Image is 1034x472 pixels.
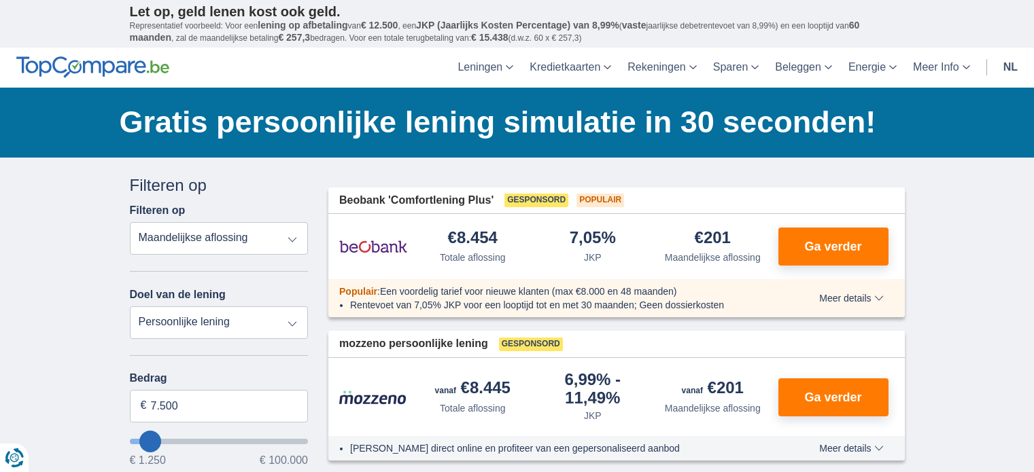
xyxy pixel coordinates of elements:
[521,48,619,88] a: Kredietkaarten
[804,391,861,403] span: Ga verder
[258,20,347,31] span: lening op afbetaling
[416,20,619,31] span: JKP (Jaarlijks Kosten Percentage) van 8,99%
[350,298,770,312] li: Rentevoet van 7,05% JKP voor een looptijd tot en met 30 maanden; Geen dossierkosten
[804,240,861,253] span: Ga verder
[130,439,309,444] input: wantToBorrow
[130,289,226,301] label: Doel van de lening
[339,286,377,297] span: Populair
[328,285,780,298] div: :
[435,380,511,399] div: €8.445
[819,293,883,303] span: Meer details
[380,286,677,297] span: Een voordelig tarief voor nieuwe klanten (max €8.000 en 48 maanden)
[622,20,647,31] span: vaste
[682,380,744,399] div: €201
[619,48,704,88] a: Rekeningen
[576,194,624,207] span: Populair
[339,230,407,264] img: product.pl.alt Beobank
[778,378,889,416] button: Ga verder
[809,293,893,304] button: Meer details
[339,193,494,208] span: Beobank 'Comfortlening Plus'
[130,20,860,43] span: 60 maanden
[995,48,1026,88] a: nl
[809,443,893,454] button: Meer details
[705,48,768,88] a: Sparen
[499,338,563,351] span: Gesponsord
[339,336,488,352] span: mozzeno persoonlijke lening
[538,371,648,406] div: 6,99%
[260,455,308,466] span: € 100.000
[130,372,309,384] label: Bedrag
[130,20,905,44] p: Representatief voorbeeld: Voor een van , een ( jaarlijkse debetrentevoet van 8,99%) en een loopti...
[584,409,602,422] div: JKP
[819,443,883,453] span: Meer details
[16,56,169,78] img: TopCompare
[130,3,905,20] p: Let op, geld lenen kost ook geld.
[449,48,521,88] a: Leningen
[130,455,166,466] span: € 1.250
[905,48,978,88] a: Meer Info
[350,441,770,455] li: [PERSON_NAME] direct online en profiteer van een gepersonaliseerd aanbod
[130,204,186,217] label: Filteren op
[130,174,309,197] div: Filteren op
[570,230,616,248] div: 7,05%
[778,228,889,266] button: Ga verder
[339,390,407,405] img: product.pl.alt Mozzeno
[141,398,147,414] span: €
[665,251,761,264] div: Maandelijkse aflossing
[278,32,310,43] span: € 257,3
[504,194,568,207] span: Gesponsord
[361,20,398,31] span: € 12.500
[584,251,602,264] div: JKP
[440,251,506,264] div: Totale aflossing
[767,48,840,88] a: Beleggen
[120,101,905,143] h1: Gratis persoonlijke lening simulatie in 30 seconden!
[840,48,905,88] a: Energie
[665,401,761,415] div: Maandelijkse aflossing
[695,230,731,248] div: €201
[448,230,498,248] div: €8.454
[440,401,506,415] div: Totale aflossing
[471,32,509,43] span: € 15.438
